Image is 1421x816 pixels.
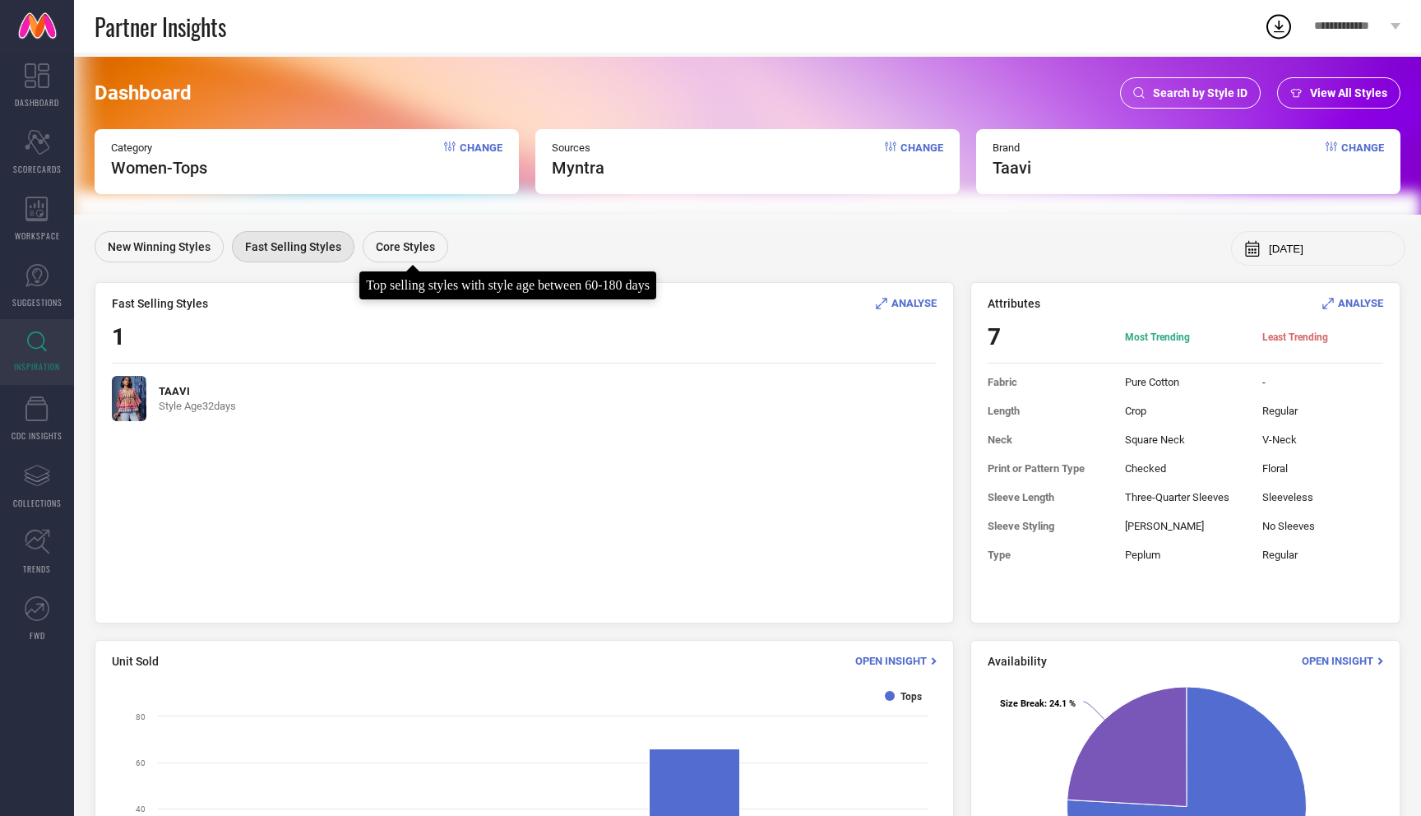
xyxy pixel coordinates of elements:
span: Pure Cotton [1125,376,1246,388]
div: Top selling styles with style age between 60-180 days [366,278,650,293]
span: SUGGESTIONS [12,296,62,308]
span: Fast Selling Styles [112,297,208,310]
span: Sources [552,141,604,154]
span: Three-Quarter Sleeves [1125,491,1246,503]
span: Regular [1262,405,1383,417]
div: Open download list [1264,12,1294,41]
text: Tops [900,691,922,702]
span: COLLECTIONS [13,497,62,509]
span: DASHBOARD [15,96,59,109]
span: Change [900,141,943,178]
span: New Winning Styles [108,240,211,253]
span: Attributes [988,297,1040,310]
span: Open Insight [1302,655,1373,667]
span: Style Age 32 days [159,400,236,412]
span: Most Trending [1125,331,1246,344]
span: Availability [988,655,1047,668]
span: Category [111,141,207,154]
span: Fast Selling Styles [245,240,341,253]
span: Fabric [988,376,1109,388]
img: c6c28739-8985-44cb-b03c-4aae6e3b351e1749631976364-Taavi-Women-Kurtis-6201749631975905-1.jpg [112,376,146,421]
span: Sleeveless [1262,491,1383,503]
span: - [1262,376,1383,388]
text: : 24.1 % [1000,698,1076,709]
text: 60 [136,758,146,767]
span: TRENDS [23,563,51,575]
span: 1 [112,323,125,350]
text: 40 [136,804,146,814]
span: Brand [993,141,1031,154]
span: 7 [988,323,1109,350]
span: Dashboard [95,81,192,104]
div: Analyse [876,295,937,311]
div: Open Insight [1302,653,1383,669]
span: taavi [993,158,1031,178]
span: Search by Style ID [1153,86,1247,100]
span: WORKSPACE [15,229,60,242]
span: Partner Insights [95,10,226,44]
span: Peplum [1125,549,1246,561]
span: Neck [988,433,1109,446]
span: myntra [552,158,604,178]
span: Least Trending [1262,331,1383,344]
span: Length [988,405,1109,417]
span: Change [460,141,502,178]
span: Type [988,549,1109,561]
span: Square Neck [1125,433,1246,446]
div: Analyse [1322,295,1383,311]
tspan: Size Break [1000,698,1044,709]
span: No Sleeves [1262,520,1383,532]
span: Crop [1125,405,1246,417]
span: View All Styles [1310,86,1387,100]
span: FWD [30,629,45,642]
span: ANALYSE [1338,297,1383,309]
span: V-Neck [1262,433,1383,446]
span: SCORECARDS [13,163,62,175]
span: Checked [1125,462,1246,475]
span: Women-Tops [111,158,207,178]
span: TAAVI [159,385,236,397]
input: Select month [1269,243,1392,255]
span: Sleeve Length [988,491,1109,503]
span: Floral [1262,462,1383,475]
span: Sleeve Styling [988,520,1109,532]
span: Unit Sold [112,655,159,668]
span: [PERSON_NAME] [1125,520,1246,532]
div: Open Insight [855,653,937,669]
text: 80 [136,712,146,721]
span: Open Insight [855,655,927,667]
span: Change [1341,141,1384,178]
span: CDC INSIGHTS [12,429,62,442]
span: Core Styles [376,240,435,253]
span: Print or Pattern Type [988,462,1109,475]
span: INSPIRATION [14,360,60,373]
span: ANALYSE [891,297,937,309]
span: Regular [1262,549,1383,561]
